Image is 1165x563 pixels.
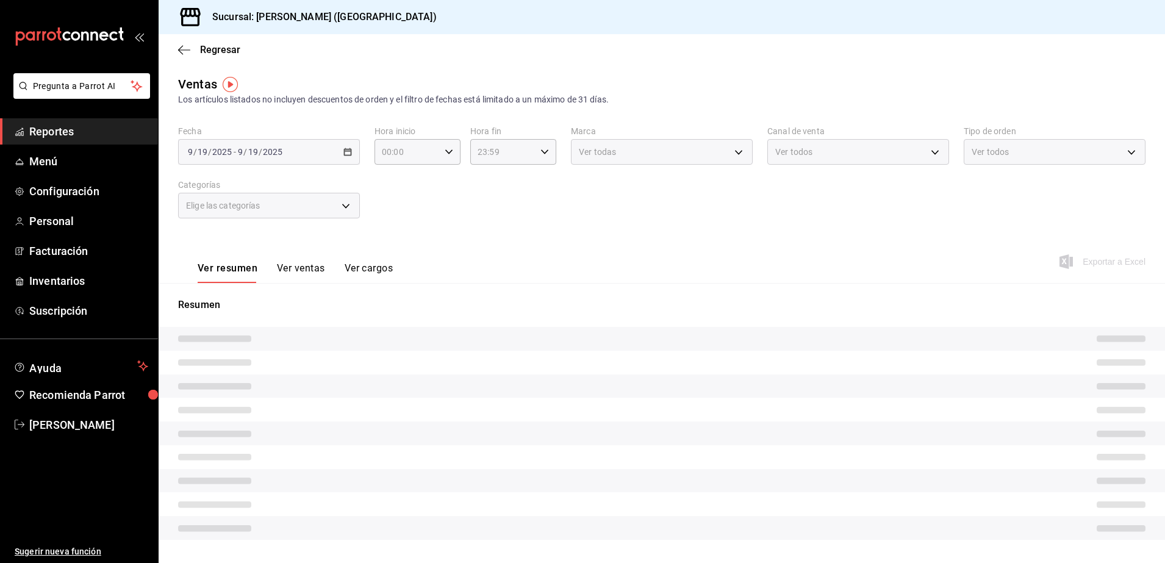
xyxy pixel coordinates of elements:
input: -- [237,147,243,157]
input: -- [187,147,193,157]
div: navigation tabs [198,262,393,283]
span: [PERSON_NAME] [29,417,148,433]
span: Regresar [200,44,240,56]
span: Configuración [29,183,148,199]
h3: Sucursal: [PERSON_NAME] ([GEOGRAPHIC_DATA]) [203,10,437,24]
button: Pregunta a Parrot AI [13,73,150,99]
button: Ver ventas [277,262,325,283]
input: -- [197,147,208,157]
span: Reportes [29,123,148,140]
span: Suscripción [29,303,148,319]
span: Ver todas [579,146,616,158]
img: Tooltip marker [223,77,238,92]
input: ---- [212,147,232,157]
span: Ver todos [972,146,1009,158]
span: Ver todos [775,146,812,158]
label: Tipo de orden [964,127,1145,135]
button: Regresar [178,44,240,56]
span: Inventarios [29,273,148,289]
span: / [193,147,197,157]
label: Marca [571,127,753,135]
input: -- [248,147,259,157]
input: ---- [262,147,283,157]
button: open_drawer_menu [134,32,144,41]
div: Ventas [178,75,217,93]
span: Menú [29,153,148,170]
a: Pregunta a Parrot AI [9,88,150,101]
span: Ayuda [29,359,132,373]
button: Ver cargos [345,262,393,283]
span: / [208,147,212,157]
label: Hora inicio [375,127,461,135]
label: Hora fin [470,127,556,135]
div: Los artículos listados no incluyen descuentos de orden y el filtro de fechas está limitado a un m... [178,93,1145,106]
span: - [234,147,236,157]
span: Sugerir nueva función [15,545,148,558]
span: Recomienda Parrot [29,387,148,403]
p: Resumen [178,298,1145,312]
button: Ver resumen [198,262,257,283]
span: Pregunta a Parrot AI [33,80,131,93]
span: Facturación [29,243,148,259]
span: / [259,147,262,157]
label: Categorías [178,181,360,189]
label: Canal de venta [767,127,949,135]
label: Fecha [178,127,360,135]
span: Elige las categorías [186,199,260,212]
span: / [243,147,247,157]
span: Personal [29,213,148,229]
